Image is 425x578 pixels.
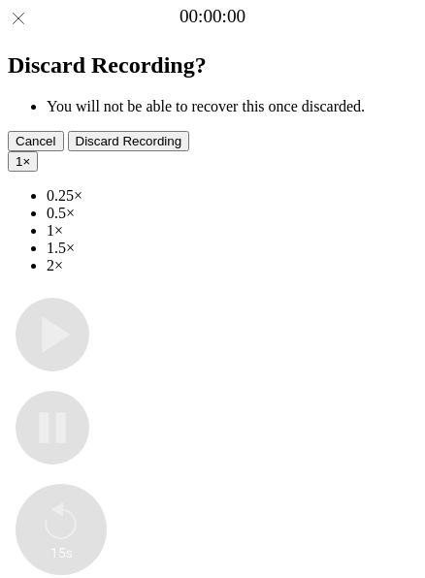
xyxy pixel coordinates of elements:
button: Cancel [8,131,64,151]
li: 0.5× [47,205,417,222]
a: 00:00:00 [180,6,245,27]
button: 1× [8,151,38,172]
button: Discard Recording [68,131,190,151]
span: 1 [16,154,22,169]
li: 1× [47,222,417,240]
li: 0.25× [47,187,417,205]
li: 1.5× [47,240,417,257]
li: 2× [47,257,417,274]
h2: Discard Recording? [8,52,417,79]
li: You will not be able to recover this once discarded. [47,98,417,115]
